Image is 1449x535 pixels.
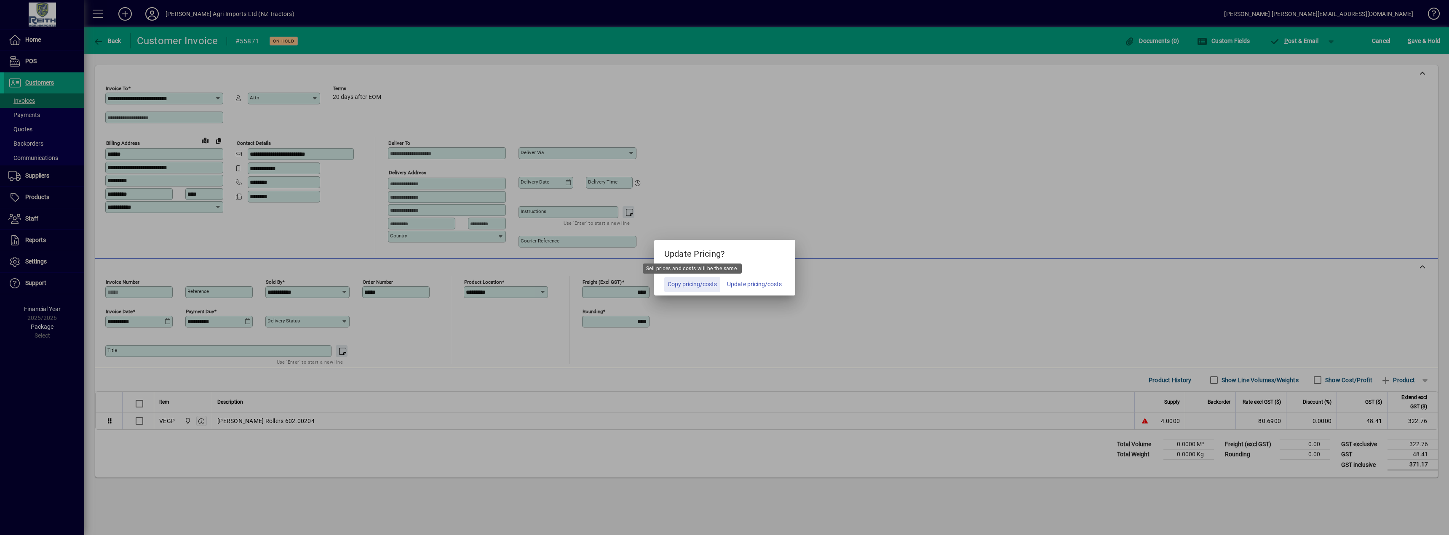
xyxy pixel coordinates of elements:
h5: Update Pricing? [654,240,795,264]
button: Copy pricing/costs [664,277,720,292]
span: Update pricing/costs [727,280,782,289]
span: Copy pricing/costs [668,280,717,289]
button: Update pricing/costs [724,277,785,292]
div: Sell prices and costs will be the same. [643,264,742,274]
